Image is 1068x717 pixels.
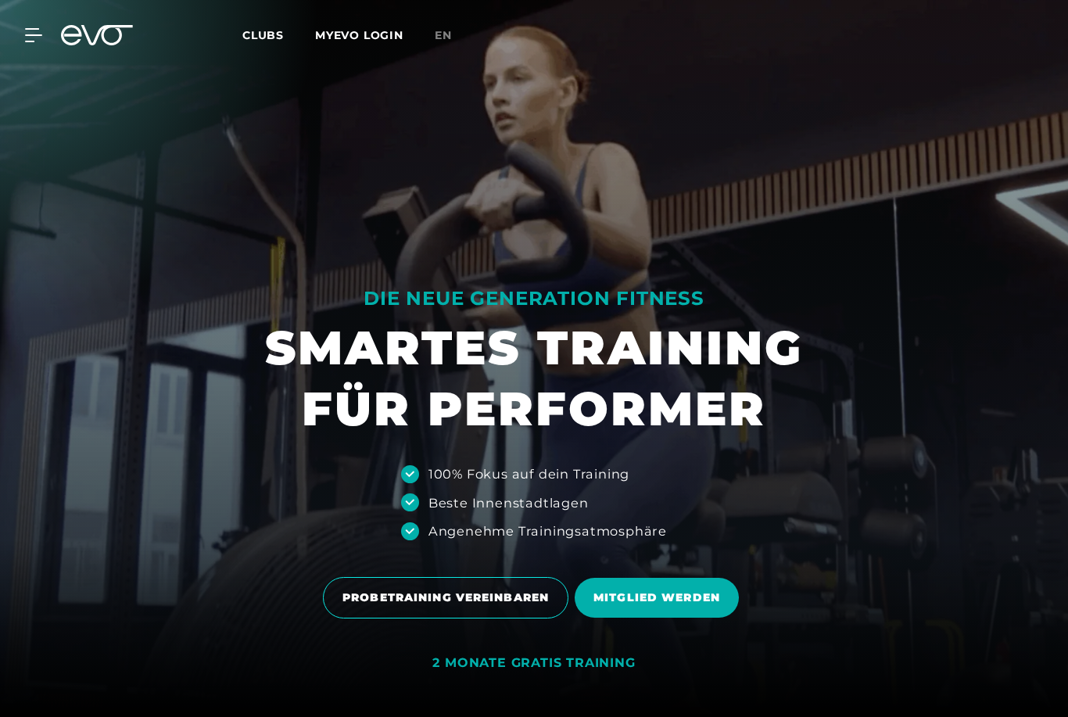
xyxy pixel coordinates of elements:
[575,566,745,629] a: MITGLIED WERDEN
[323,565,575,630] a: PROBETRAINING VEREINBAREN
[428,464,629,483] div: 100% Fokus auf dein Training
[242,28,284,42] span: Clubs
[342,590,549,606] span: PROBETRAINING VEREINBAREN
[428,493,589,512] div: Beste Innenstadtlagen
[435,28,452,42] span: en
[435,27,471,45] a: en
[265,286,803,311] div: DIE NEUE GENERATION FITNESS
[242,27,315,42] a: Clubs
[432,655,635,672] div: 2 MONATE GRATIS TRAINING
[593,590,720,606] span: MITGLIED WERDEN
[265,317,803,439] h1: SMARTES TRAINING FÜR PERFORMER
[315,28,403,42] a: MYEVO LOGIN
[428,522,667,540] div: Angenehme Trainingsatmosphäre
